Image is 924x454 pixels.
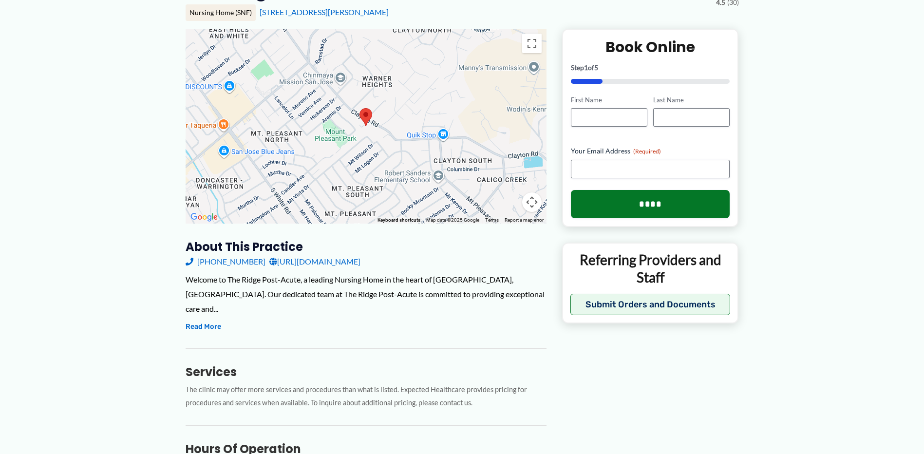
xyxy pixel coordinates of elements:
div: Nursing Home (SNF) [186,4,256,21]
label: Your Email Address [571,146,730,156]
button: Keyboard shortcuts [377,217,420,224]
a: Open this area in Google Maps (opens a new window) [188,211,220,224]
span: (Required) [633,148,661,155]
div: Welcome to The Ridge Post-Acute, a leading Nursing Home in the heart of [GEOGRAPHIC_DATA], [GEOGR... [186,272,547,316]
button: Map camera controls [522,192,542,212]
p: Referring Providers and Staff [570,251,731,286]
label: First Name [571,95,647,105]
a: Report a map error [505,217,544,223]
span: 5 [594,63,598,72]
p: The clinic may offer more services and procedures than what is listed. Expected Healthcare provid... [186,383,547,410]
h3: Services [186,364,547,379]
a: [STREET_ADDRESS][PERSON_NAME] [260,7,389,17]
p: Step of [571,64,730,71]
label: Last Name [653,95,730,105]
a: [PHONE_NUMBER] [186,254,265,269]
button: Submit Orders and Documents [570,294,731,315]
span: 1 [584,63,588,72]
button: Toggle fullscreen view [522,34,542,53]
h3: About this practice [186,239,547,254]
span: Map data ©2025 Google [426,217,479,223]
a: Terms (opens in new tab) [485,217,499,223]
button: Read More [186,321,221,333]
h2: Book Online [571,38,730,57]
img: Google [188,211,220,224]
a: [URL][DOMAIN_NAME] [269,254,360,269]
